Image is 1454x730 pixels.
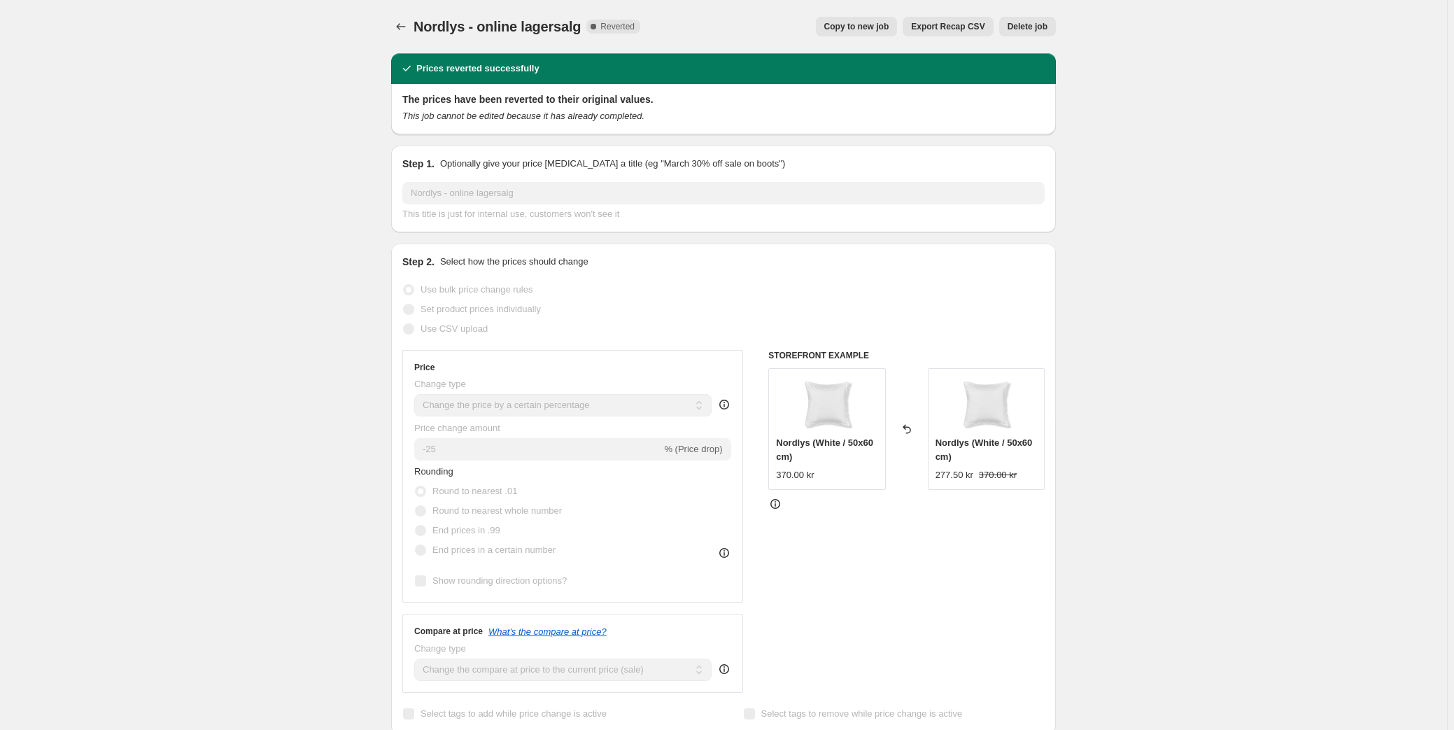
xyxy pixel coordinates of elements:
[824,21,889,32] span: Copy to new job
[402,111,644,121] i: This job cannot be edited because it has already completed.
[664,444,722,454] span: % (Price drop)
[402,157,435,171] h2: Step 1.
[717,398,731,412] div: help
[421,284,532,295] span: Use bulk price change rules
[414,19,581,34] span: Nordlys - online lagersalg
[421,323,488,334] span: Use CSV upload
[488,626,607,637] button: What's the compare at price?
[402,182,1045,204] input: 30% off holiday sale
[936,468,973,482] div: 277.50 kr
[432,505,562,516] span: Round to nearest whole number
[414,362,435,373] h3: Price
[432,486,517,496] span: Round to nearest .01
[958,376,1014,432] img: northern-light_pillow_white_pack_1_80x.png
[391,17,411,36] button: Price change jobs
[717,662,731,676] div: help
[421,304,541,314] span: Set product prices individually
[799,376,855,432] img: northern-light_pillow_white_pack_1_80x.png
[432,545,556,555] span: End prices in a certain number
[414,626,483,637] h3: Compare at price
[816,17,898,36] button: Copy to new job
[440,255,588,269] p: Select how the prices should change
[936,437,1033,462] span: Nordlys (White / 50x60 cm)
[1008,21,1047,32] span: Delete job
[414,423,500,433] span: Price change amount
[999,17,1056,36] button: Delete job
[776,468,814,482] div: 370.00 kr
[776,437,873,462] span: Nordlys (White / 50x60 cm)
[432,575,567,586] span: Show rounding direction options?
[440,157,785,171] p: Optionally give your price [MEDICAL_DATA] a title (eg "March 30% off sale on boots")
[414,643,466,654] span: Change type
[416,62,539,76] h2: Prices reverted successfully
[911,21,984,32] span: Export Recap CSV
[903,17,993,36] button: Export Recap CSV
[768,350,1045,361] h6: STOREFRONT EXAMPLE
[979,468,1017,482] strike: 370.00 kr
[432,525,500,535] span: End prices in .99
[600,21,635,32] span: Reverted
[414,379,466,389] span: Change type
[402,209,619,219] span: This title is just for internal use, customers won't see it
[421,708,607,719] span: Select tags to add while price change is active
[414,466,453,477] span: Rounding
[414,438,661,461] input: -15
[761,708,963,719] span: Select tags to remove while price change is active
[402,92,1045,106] h2: The prices have been reverted to their original values.
[402,255,435,269] h2: Step 2.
